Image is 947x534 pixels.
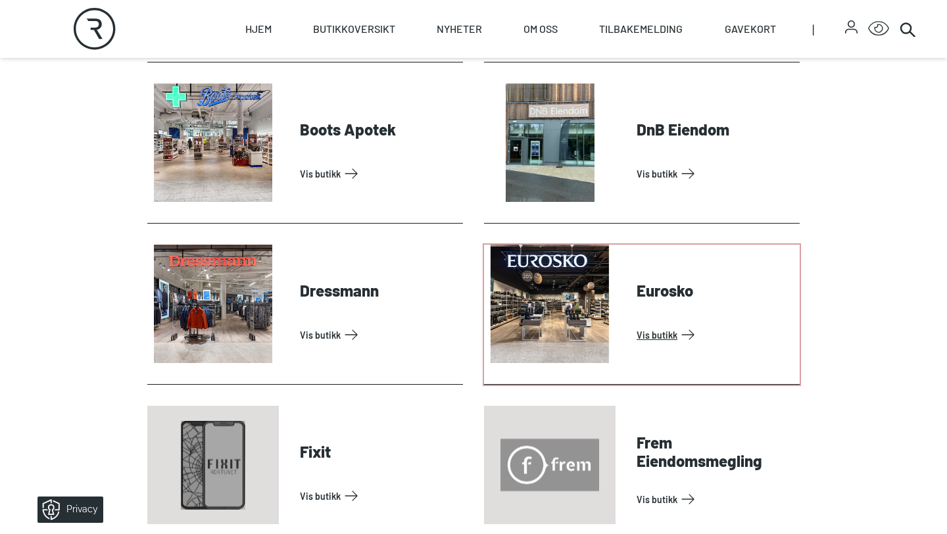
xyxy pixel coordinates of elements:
button: Open Accessibility Menu [868,18,889,39]
a: Vis Butikk: Frem Eiendomsmegling [637,489,794,510]
a: Vis Butikk: DnB Eiendom [637,163,794,184]
a: Vis Butikk: Fixit [300,485,458,506]
a: Vis Butikk: Eurosko [637,324,794,345]
a: Vis Butikk: Boots Apotek [300,163,458,184]
iframe: Manage Preferences [13,492,120,527]
a: Vis Butikk: Dressmann [300,324,458,345]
